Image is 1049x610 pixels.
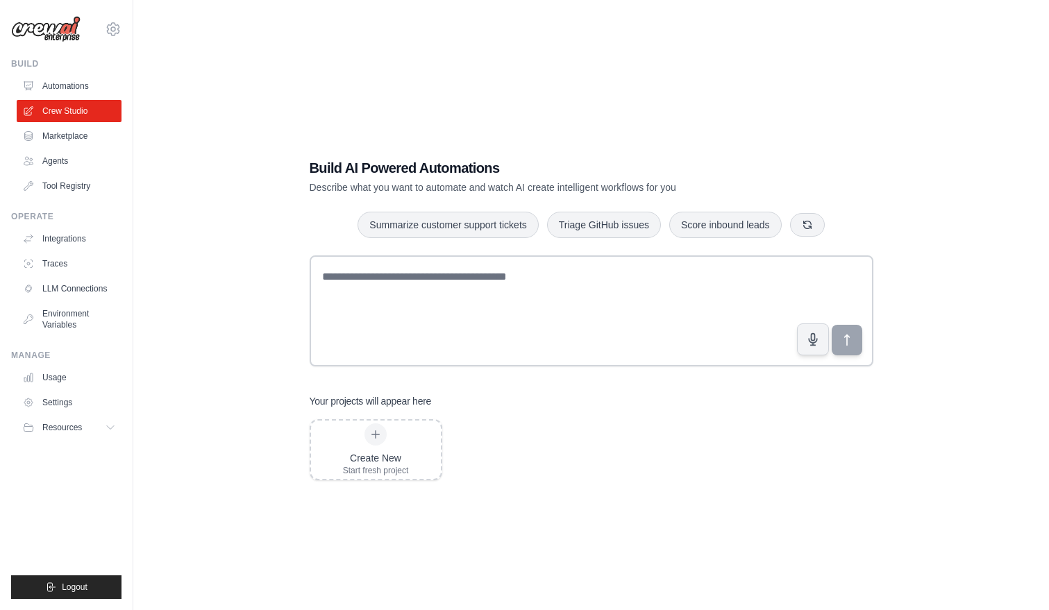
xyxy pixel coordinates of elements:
[17,75,121,97] a: Automations
[17,125,121,147] a: Marketplace
[17,366,121,389] a: Usage
[17,303,121,336] a: Environment Variables
[17,416,121,439] button: Resources
[17,278,121,300] a: LLM Connections
[547,212,661,238] button: Triage GitHub issues
[11,58,121,69] div: Build
[797,323,829,355] button: Click to speak your automation idea
[343,465,409,476] div: Start fresh project
[17,100,121,122] a: Crew Studio
[11,211,121,222] div: Operate
[310,158,776,178] h1: Build AI Powered Automations
[42,422,82,433] span: Resources
[310,180,776,194] p: Describe what you want to automate and watch AI create intelligent workflows for you
[11,350,121,361] div: Manage
[17,391,121,414] a: Settings
[343,451,409,465] div: Create New
[11,575,121,599] button: Logout
[17,150,121,172] a: Agents
[17,253,121,275] a: Traces
[669,212,782,238] button: Score inbound leads
[17,228,121,250] a: Integrations
[11,16,81,42] img: Logo
[358,212,538,238] button: Summarize customer support tickets
[62,582,87,593] span: Logout
[310,394,432,408] h3: Your projects will appear here
[17,175,121,197] a: Tool Registry
[790,213,825,237] button: Get new suggestions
